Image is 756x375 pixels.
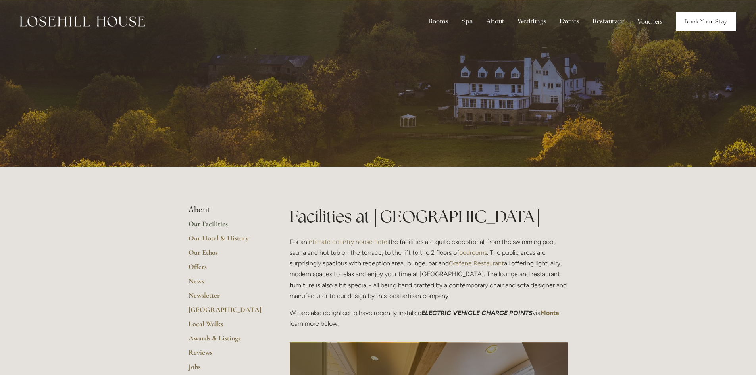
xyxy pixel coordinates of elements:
div: Spa [456,14,479,29]
p: For an the facilities are quite exceptional, from the swimming pool, sauna and hot tub on the ter... [290,237,568,301]
a: Book Your Stay [676,12,736,31]
a: Reviews [189,348,264,362]
div: Weddings [512,14,552,29]
a: Our Hotel & History [189,234,264,248]
div: About [481,14,510,29]
a: intimate country house hotel [307,238,389,246]
em: ELECTRIC VEHICLE CHARGE POINTS [421,309,533,317]
div: Restaurant [587,14,630,29]
div: Rooms [422,14,454,29]
a: Our Facilities [189,219,264,234]
a: News [189,277,264,291]
a: Monta [541,309,559,317]
a: Awards & Listings [189,334,264,348]
div: Events [554,14,585,29]
a: Newsletter [189,291,264,305]
a: Grafene Restaurant [449,260,504,267]
li: About [189,205,264,215]
a: Local Walks [189,319,264,334]
a: Vouchers [632,14,669,29]
img: Losehill House [20,16,145,27]
a: Offers [189,262,264,277]
a: bedrooms [459,249,487,256]
a: [GEOGRAPHIC_DATA] [189,305,264,319]
p: We are also delighted to have recently installed via - learn more below. [290,308,568,329]
a: Our Ethos [189,248,264,262]
h1: Facilities at [GEOGRAPHIC_DATA] [290,205,568,228]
